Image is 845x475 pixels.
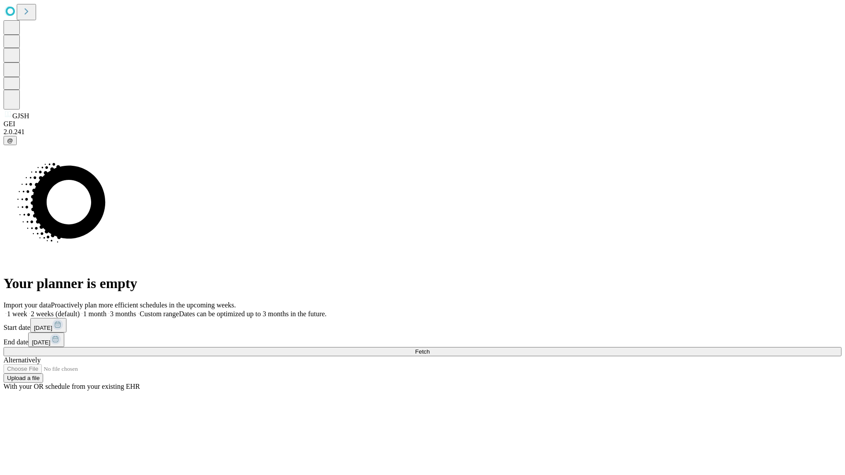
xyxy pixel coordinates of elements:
span: Alternatively [4,356,40,364]
span: [DATE] [34,325,52,331]
span: 3 months [110,310,136,318]
span: GJSH [12,112,29,120]
h1: Your planner is empty [4,275,841,292]
button: @ [4,136,17,145]
div: End date [4,332,841,347]
span: Dates can be optimized up to 3 months in the future. [179,310,327,318]
div: Start date [4,318,841,332]
span: 1 week [7,310,27,318]
div: GEI [4,120,841,128]
button: Upload a file [4,373,43,383]
button: Fetch [4,347,841,356]
button: [DATE] [28,332,64,347]
span: 2 weeks (default) [31,310,80,318]
span: Custom range [140,310,179,318]
span: Import your data [4,301,51,309]
span: 1 month [83,310,107,318]
span: @ [7,137,13,144]
span: Proactively plan more efficient schedules in the upcoming weeks. [51,301,236,309]
button: [DATE] [30,318,66,332]
span: Fetch [415,348,430,355]
span: [DATE] [32,339,50,346]
span: With your OR schedule from your existing EHR [4,383,140,390]
div: 2.0.241 [4,128,841,136]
